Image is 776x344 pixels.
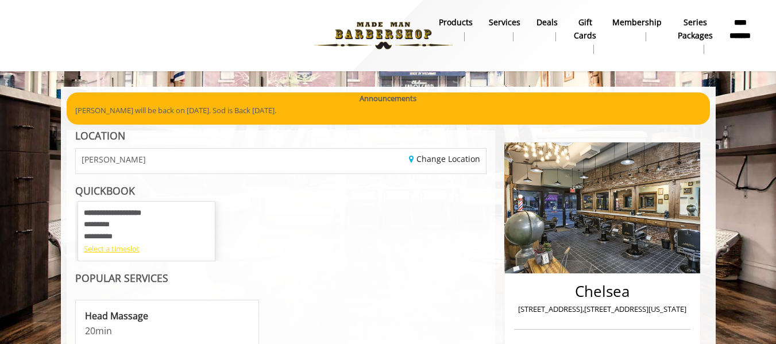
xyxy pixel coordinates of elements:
a: MembershipMembership [604,14,670,44]
a: ServicesServices [481,14,528,44]
p: [STREET_ADDRESS],[STREET_ADDRESS][US_STATE] [517,303,688,315]
a: Series packagesSeries packages [670,14,721,57]
a: Change Location [409,153,480,164]
img: Made Man Barbershop logo [304,4,462,67]
p: [PERSON_NAME] will be back on [DATE]. Sod is Back [DATE]. [75,105,701,117]
b: Series packages [678,16,713,42]
p: 20 [85,324,249,337]
b: LOCATION [75,129,125,142]
b: Membership [612,16,662,29]
b: products [439,16,473,29]
h2: Chelsea [517,283,688,300]
b: Deals [536,16,558,29]
div: Select a timeslot [84,243,209,255]
a: Gift cardsgift cards [566,14,604,57]
span: [PERSON_NAME] [82,155,146,164]
span: min [95,324,112,337]
b: Announcements [360,92,416,105]
b: Services [489,16,520,29]
p: Head Massage [85,310,249,322]
b: gift cards [574,16,596,42]
b: POPULAR SERVICES [75,271,168,285]
a: DealsDeals [528,14,566,44]
a: Productsproducts [431,14,481,44]
b: QUICKBOOK [75,184,135,198]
